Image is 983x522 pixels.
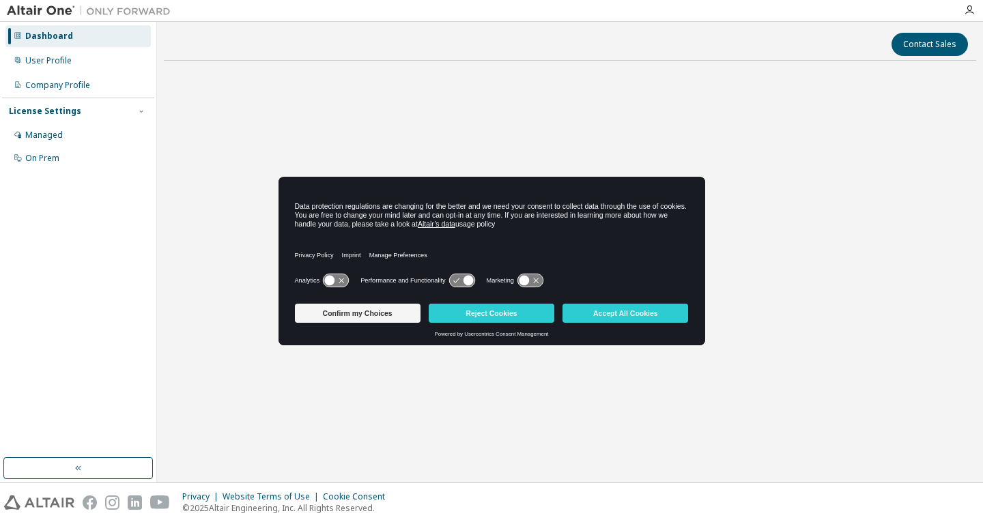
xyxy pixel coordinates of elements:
[25,55,72,66] div: User Profile
[83,495,97,510] img: facebook.svg
[25,31,73,42] div: Dashboard
[25,153,59,164] div: On Prem
[9,106,81,117] div: License Settings
[892,33,968,56] button: Contact Sales
[323,491,393,502] div: Cookie Consent
[128,495,142,510] img: linkedin.svg
[223,491,323,502] div: Website Terms of Use
[25,80,90,91] div: Company Profile
[4,495,74,510] img: altair_logo.svg
[105,495,119,510] img: instagram.svg
[7,4,177,18] img: Altair One
[25,130,63,141] div: Managed
[182,491,223,502] div: Privacy
[182,502,393,514] p: © 2025 Altair Engineering, Inc. All Rights Reserved.
[150,495,170,510] img: youtube.svg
